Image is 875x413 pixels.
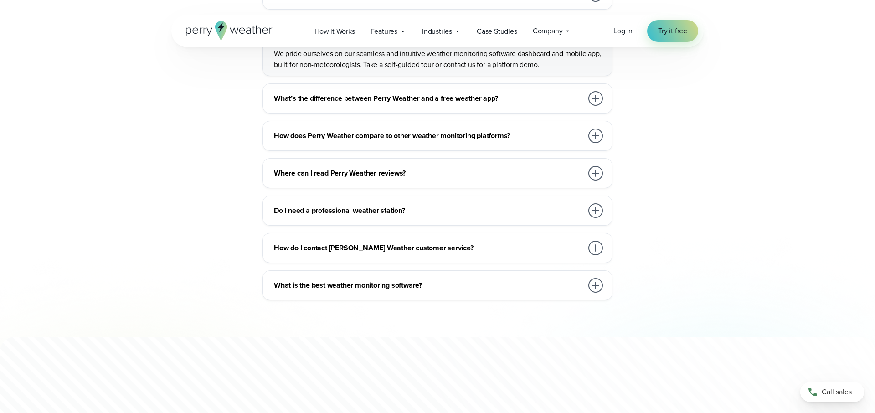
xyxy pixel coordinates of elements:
[274,48,605,70] p: We pride ourselves on our seamless and intuitive weather monitoring software dashboard and mobile...
[422,26,452,37] span: Industries
[274,130,583,141] h3: How does Perry Weather compare to other weather monitoring platforms?
[314,26,355,37] span: How it Works
[274,243,583,253] h3: How do I contact [PERSON_NAME] Weather customer service?
[274,168,583,179] h3: Where can I read Perry Weather reviews?
[371,26,397,37] span: Features
[647,20,698,42] a: Try it free
[658,26,687,36] span: Try it free
[800,382,864,402] a: Call sales
[274,93,583,104] h3: What’s the difference between Perry Weather and a free weather app?
[822,387,852,398] span: Call sales
[613,26,633,36] a: Log in
[307,22,363,41] a: How it Works
[274,205,583,216] h3: Do I need a professional weather station?
[274,280,583,291] h3: What is the best weather monitoring software?
[533,26,563,36] span: Company
[469,22,525,41] a: Case Studies
[477,26,517,37] span: Case Studies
